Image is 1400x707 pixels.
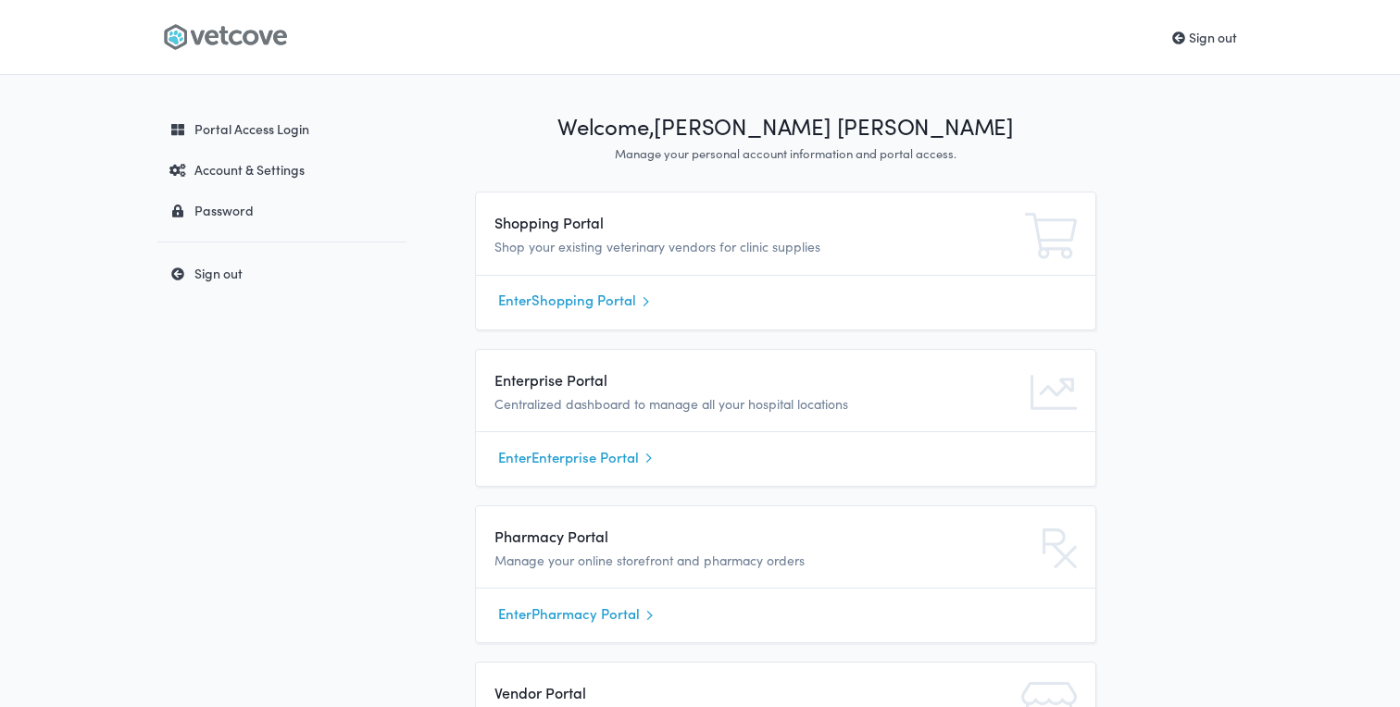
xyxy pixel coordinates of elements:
[494,681,882,703] h4: Vendor Portal
[161,119,397,138] div: Portal Access Login
[157,193,406,227] a: Password
[498,600,1073,627] a: EnterPharmacy Portal
[494,394,882,415] p: Centralized dashboard to manage all your hospital locations
[157,112,406,145] a: Portal Access Login
[494,368,882,391] h4: Enterprise Portal
[161,201,397,219] div: Password
[475,145,1096,163] p: Manage your personal account information and portal access.
[498,443,1073,471] a: EnterEnterprise Portal
[161,160,397,179] div: Account & Settings
[475,112,1096,142] h1: Welcome, [PERSON_NAME] [PERSON_NAME]
[1172,28,1237,46] a: Sign out
[157,256,406,290] a: Sign out
[494,237,882,257] p: Shop your existing veterinary vendors for clinic supplies
[498,287,1073,315] a: EnterShopping Portal
[494,211,882,233] h4: Shopping Portal
[161,264,397,282] div: Sign out
[157,153,406,186] a: Account & Settings
[494,525,882,547] h4: Pharmacy Portal
[494,551,882,571] p: Manage your online storefront and pharmacy orders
